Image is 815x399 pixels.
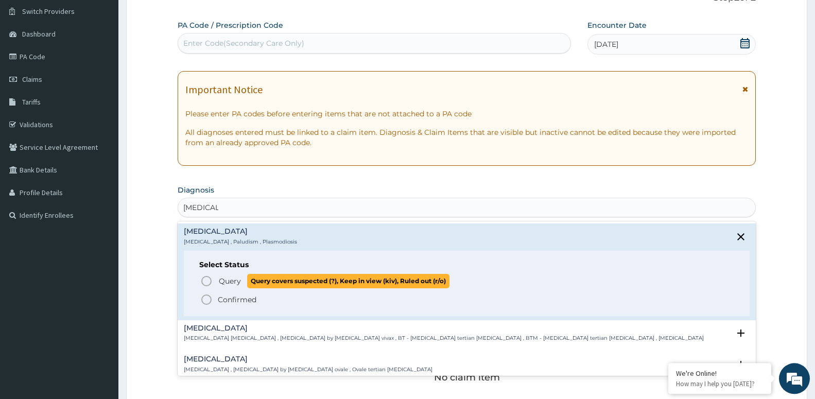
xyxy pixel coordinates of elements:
[676,379,764,388] p: How may I help you today?
[594,39,618,49] span: [DATE]
[5,281,196,317] textarea: Type your message and hit 'Enter'
[185,84,263,95] h1: Important Notice
[199,261,734,269] h6: Select Status
[219,276,241,286] span: Query
[22,97,41,107] span: Tariffs
[247,274,449,288] span: Query covers suspected (?), Keep in view (kiv), Ruled out (r/o)
[735,358,747,371] i: open select status
[169,5,194,30] div: Minimize live chat window
[587,20,647,30] label: Encounter Date
[200,275,213,287] i: status option query
[54,58,173,71] div: Chat with us now
[735,231,747,243] i: close select status
[184,366,432,373] p: [MEDICAL_DATA] , [MEDICAL_DATA] by [MEDICAL_DATA] ovale , Ovale tertian [MEDICAL_DATA]
[200,293,213,306] i: status option filled
[184,228,297,235] h4: [MEDICAL_DATA]
[184,324,704,332] h4: [MEDICAL_DATA]
[218,294,256,305] p: Confirmed
[22,29,56,39] span: Dashboard
[735,327,747,339] i: open select status
[184,355,432,363] h4: [MEDICAL_DATA]
[183,38,304,48] div: Enter Code(Secondary Care Only)
[184,238,297,246] p: [MEDICAL_DATA] , Paludism , Plasmodiosis
[185,127,748,148] p: All diagnoses entered must be linked to a claim item. Diagnosis & Claim Items that are visible bu...
[22,75,42,84] span: Claims
[184,335,704,342] p: [MEDICAL_DATA] [MEDICAL_DATA] , [MEDICAL_DATA] by [MEDICAL_DATA] vivax , BT - [MEDICAL_DATA] tert...
[60,130,142,234] span: We're online!
[676,369,764,378] div: We're Online!
[178,185,214,195] label: Diagnosis
[185,109,748,119] p: Please enter PA codes before entering items that are not attached to a PA code
[19,51,42,77] img: d_794563401_company_1708531726252_794563401
[434,372,500,383] p: No claim item
[178,20,283,30] label: PA Code / Prescription Code
[22,7,75,16] span: Switch Providers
